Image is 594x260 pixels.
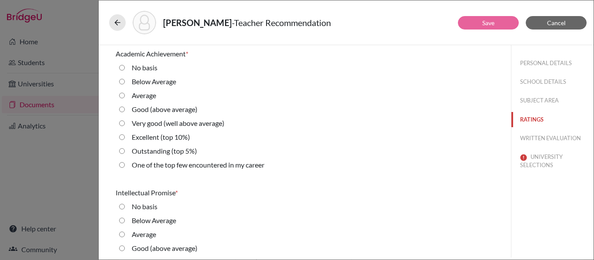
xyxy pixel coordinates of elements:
button: WRITTEN EVALUATION [511,131,594,146]
label: Good (above average) [132,104,197,115]
label: Very good (well above average) [132,118,224,128]
label: Outstanding (top 5%) [132,146,197,156]
button: SCHOOL DETAILS [511,74,594,89]
label: Excellent (top 10%) [132,132,190,142]
label: Average [132,90,156,101]
label: No basis [132,63,157,73]
span: Intellectual Promise [116,188,175,197]
span: - Teacher Recommendation [232,17,331,28]
label: Average [132,229,156,240]
label: Below Average [132,76,176,87]
label: No basis [132,201,157,212]
button: UNIVERSITY SELECTIONS [511,149,594,173]
button: PERSONAL DETAILS [511,56,594,71]
button: SUBJECT AREA [511,93,594,108]
label: Good (above average) [132,243,197,253]
label: Below Average [132,215,176,226]
span: Academic Achievement [116,49,186,58]
button: RATINGS [511,112,594,127]
img: error-544570611efd0a2d1de9.svg [520,154,527,161]
label: One of the top few encountered in my career [132,160,264,170]
strong: [PERSON_NAME] [163,17,232,28]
